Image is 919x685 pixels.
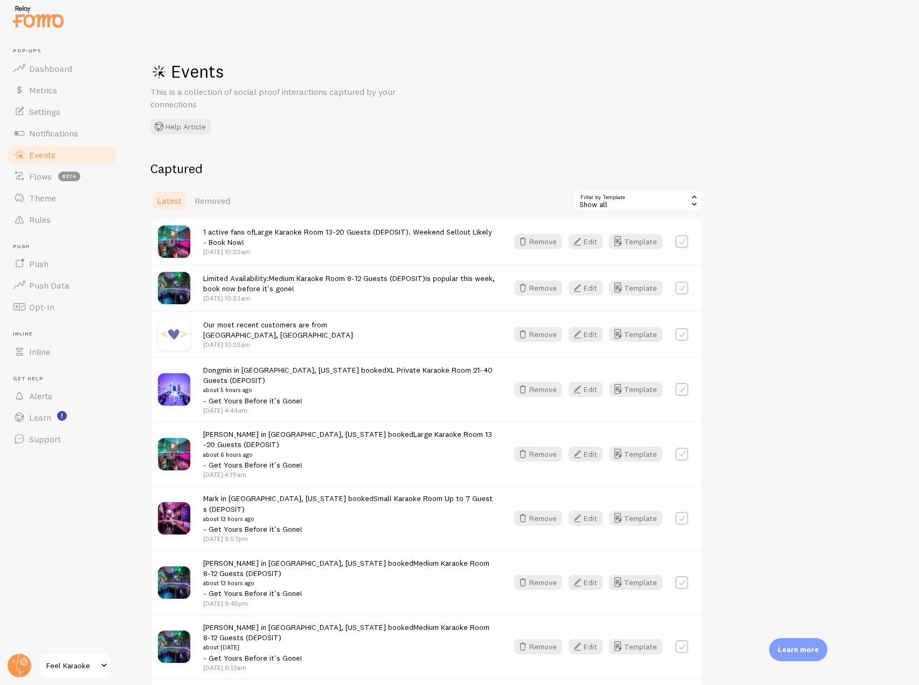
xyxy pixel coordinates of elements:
[150,60,474,83] h1: Events
[29,258,49,269] span: Push
[6,296,118,318] a: Opt-In
[6,407,118,428] a: Learn
[6,187,118,209] a: Theme
[203,320,353,340] span: Our most recent customers are from [GEOGRAPHIC_DATA], [GEOGRAPHIC_DATA]
[609,447,662,462] button: Template
[203,622,489,642] a: Medium Karaoke Room 8-12 Guests (DEPOSIT)
[514,234,562,249] button: Remove
[569,639,603,654] button: Edit
[609,280,662,296] button: Template
[158,373,190,406] img: X-LARGE_small.jpg
[6,428,118,450] a: Support
[203,273,495,293] span: Limited Availability: is popular this week, book now before it's gone!
[203,470,495,479] p: [DATE] 4:19am
[203,365,493,385] a: XL Private Karaoke Room 21-40 Guests (DEPOSIT)
[150,86,409,111] p: This is a collection of social proof interactions captured by your connections
[514,447,562,462] button: Remove
[150,160,702,177] h2: Captured
[203,365,495,406] span: Dongmin in [GEOGRAPHIC_DATA], [US_STATE] booked - Get Yours Before it's Gone!
[269,273,425,283] a: Medium Karaoke Room 8-12 Guests (DEPOSIT)
[609,327,662,342] button: Template
[569,447,609,462] a: Edit
[203,247,495,256] p: [DATE] 10:23am
[158,272,190,304] img: MEDIUM_small.jpg
[29,193,56,203] span: Theme
[203,514,495,524] small: about 13 hours ago
[573,190,702,211] div: Show all
[6,101,118,122] a: Settings
[29,149,56,160] span: Events
[569,575,609,590] a: Edit
[203,578,495,588] small: about 13 hours ago
[254,227,409,237] a: Large Karaoke Room 13-20 Guests (DEPOSIT)
[150,190,188,211] a: Latest
[39,653,112,679] a: Feel Karaoke
[609,234,662,249] button: Template
[609,639,662,654] button: Template
[203,227,492,247] span: 1 active fans of . Weekend Sellout Likely - Book Now!
[203,429,495,470] span: [PERSON_NAME] in [GEOGRAPHIC_DATA], [US_STATE] booked - Get Yours Before it's Gone!
[203,494,493,513] a: Small Karaoke Room Up to 7 Guests (DEPOSIT)
[195,195,230,206] span: Removed
[569,280,603,296] button: Edit
[569,639,609,654] a: Edit
[203,406,495,415] p: [DATE] 4:44am
[609,511,662,526] button: Template
[29,128,78,139] span: Notifications
[514,280,562,296] button: Remove
[11,3,65,30] img: fomo-relay-logo-orange.svg
[29,85,57,95] span: Metrics
[514,575,562,590] button: Remove
[569,280,609,296] a: Edit
[203,494,495,534] span: Mark in [GEOGRAPHIC_DATA], [US_STATE] booked - Get Yours Before it's Gone!
[569,447,603,462] button: Edit
[13,243,118,250] span: Push
[29,171,52,182] span: Flows
[158,225,190,258] img: LARGE_small.jpg
[514,511,562,526] button: Remove
[29,214,51,225] span: Rules
[203,599,495,608] p: [DATE] 8:45pm
[203,340,353,349] p: [DATE] 10:23am
[158,318,190,351] img: code.jpg
[203,385,495,395] small: about 5 hours ago
[203,534,495,543] p: [DATE] 8:57pm
[6,209,118,230] a: Rules
[569,511,603,526] button: Edit
[609,575,662,590] a: Template
[29,280,70,291] span: Push Data
[158,631,190,663] img: MEDIUM_small.jpg
[29,106,60,117] span: Settings
[569,511,609,526] a: Edit
[29,434,61,444] span: Support
[57,411,67,421] svg: <p>Watch New Feature Tutorials!</p>
[6,122,118,144] a: Notifications
[29,412,51,423] span: Learn
[6,341,118,362] a: Inline
[569,575,603,590] button: Edit
[569,234,609,249] a: Edit
[778,645,819,655] p: Learn more
[569,234,603,249] button: Edit
[203,293,495,303] p: [DATE] 10:23am
[13,47,118,54] span: Pop-ups
[158,438,190,470] img: LARGE_small.jpg
[6,79,118,101] a: Metrics
[29,346,50,357] span: Inline
[6,144,118,166] a: Events
[203,642,495,652] small: about [DATE]
[569,382,603,397] button: Edit
[514,327,562,342] button: Remove
[514,639,562,654] button: Remove
[58,172,80,181] span: beta
[609,382,662,397] button: Template
[13,375,118,382] span: Get Help
[29,391,52,401] span: Alerts
[569,382,609,397] a: Edit
[6,58,118,79] a: Dashboard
